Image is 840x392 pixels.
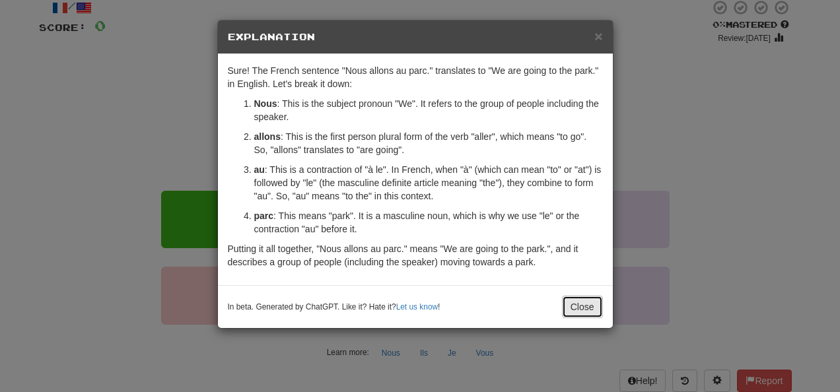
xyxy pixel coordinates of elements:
button: Close [562,296,603,318]
p: Sure! The French sentence "Nous allons au parc." translates to "We are going to the park." in Eng... [228,64,603,90]
button: Close [594,29,602,43]
h5: Explanation [228,30,603,44]
strong: allons [254,131,281,142]
a: Let us know [396,302,438,311]
p: : This means "park". It is a masculine noun, which is why we use "le" or the contraction "au" bef... [254,209,603,236]
small: In beta. Generated by ChatGPT. Like it? Hate it? ! [228,302,440,313]
p: : This is a contraction of "à le". In French, when "à" (which can mean "to" or "at") is followed ... [254,163,603,203]
span: × [594,28,602,44]
p: Putting it all together, "Nous allons au parc." means "We are going to the park.", and it describ... [228,242,603,269]
p: : This is the subject pronoun "We". It refers to the group of people including the speaker. [254,97,603,123]
p: : This is the first person plural form of the verb "aller", which means "to go". So, "allons" tra... [254,130,603,156]
strong: au [254,164,265,175]
strong: parc [254,211,274,221]
strong: Nous [254,98,277,109]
